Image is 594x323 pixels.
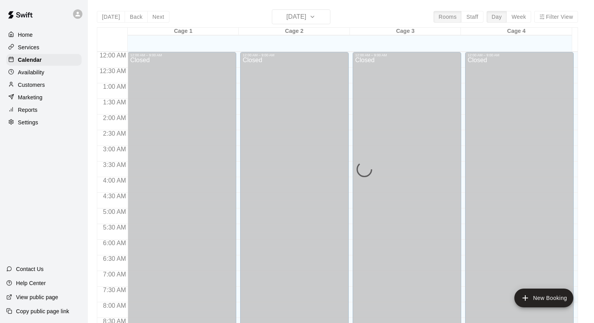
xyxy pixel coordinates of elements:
[101,208,128,215] span: 5:00 AM
[18,118,38,126] p: Settings
[243,53,346,57] div: 12:00 AM – 9:00 AM
[18,93,43,101] p: Marketing
[101,115,128,121] span: 2:00 AM
[6,92,82,103] a: Marketing
[101,255,128,262] span: 6:30 AM
[101,161,128,168] span: 3:30 AM
[355,53,459,57] div: 12:00 AM – 9:00 AM
[18,56,42,64] p: Calendar
[16,265,44,273] p: Contact Us
[101,130,128,137] span: 2:30 AM
[239,28,350,35] div: Cage 2
[18,68,45,76] p: Availability
[514,289,573,307] button: add
[101,193,128,199] span: 4:30 AM
[101,287,128,293] span: 7:30 AM
[101,302,128,309] span: 8:00 AM
[6,79,82,91] a: Customers
[6,29,82,41] a: Home
[461,28,572,35] div: Cage 4
[128,28,239,35] div: Cage 1
[101,83,128,90] span: 1:00 AM
[350,28,461,35] div: Cage 3
[16,279,46,287] p: Help Center
[6,54,82,66] a: Calendar
[98,52,128,59] span: 12:00 AM
[467,53,571,57] div: 12:00 AM – 9:00 AM
[18,43,39,51] p: Services
[16,307,69,315] p: Copy public page link
[6,117,82,128] a: Settings
[101,146,128,153] span: 3:00 AM
[18,106,37,114] p: Reports
[18,31,33,39] p: Home
[98,68,128,74] span: 12:30 AM
[6,41,82,53] a: Services
[101,224,128,231] span: 5:30 AM
[6,66,82,78] a: Availability
[18,81,45,89] p: Customers
[16,293,58,301] p: View public page
[101,99,128,106] span: 1:30 AM
[130,53,234,57] div: 12:00 AM – 9:00 AM
[6,104,82,116] a: Reports
[101,240,128,246] span: 6:00 AM
[101,271,128,278] span: 7:00 AM
[101,177,128,184] span: 4:00 AM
